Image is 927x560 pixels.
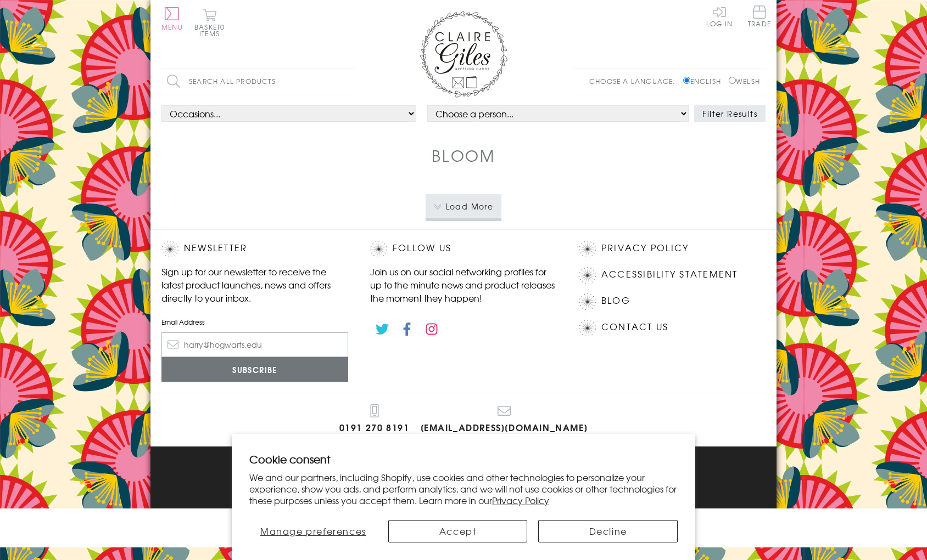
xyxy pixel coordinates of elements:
a: Blog [601,293,630,308]
label: Email Address [161,317,348,327]
button: Filter Results [694,105,766,122]
a: [EMAIL_ADDRESS][DOMAIN_NAME] [421,404,588,435]
a: Contact Us [601,320,668,335]
span: 0 items [199,22,225,38]
input: Subscribe [161,357,348,382]
label: Welsh [729,76,760,86]
button: Load More [426,194,502,218]
h2: Cookie consent [249,451,678,467]
a: Trade [748,5,771,29]
span: Menu [161,22,183,32]
h2: Newsletter [161,241,348,257]
p: Join us on our social networking profiles for up to the minute news and product releases the mome... [370,265,557,304]
p: © 2025 . [161,482,766,492]
a: Accessibility Statement [601,267,738,282]
p: Choose a language: [589,76,681,86]
a: Privacy Policy [492,494,549,507]
button: Accept [388,520,528,542]
button: Basket0 items [194,9,225,37]
a: Log In [706,5,733,27]
img: Claire Giles Greetings Cards [420,11,507,98]
p: Sign up for our newsletter to receive the latest product launches, news and offers directly to yo... [161,265,348,304]
input: Search all products [161,69,354,94]
input: Search [343,69,354,94]
span: Trade [748,5,771,27]
button: Menu [161,7,183,30]
p: We and our partners, including Shopify, use cookies and other technologies to personalize your ex... [249,472,678,506]
label: English [683,76,727,86]
a: Privacy Policy [601,241,689,256]
a: 0191 270 8191 [339,404,410,435]
h1: Bloom [432,144,495,167]
span: Manage preferences [260,524,366,538]
input: harry@hogwarts.edu [161,332,348,357]
input: Welsh [729,77,736,84]
input: English [683,77,690,84]
button: Decline [538,520,678,542]
button: Manage preferences [249,520,377,542]
h2: Follow Us [370,241,557,257]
